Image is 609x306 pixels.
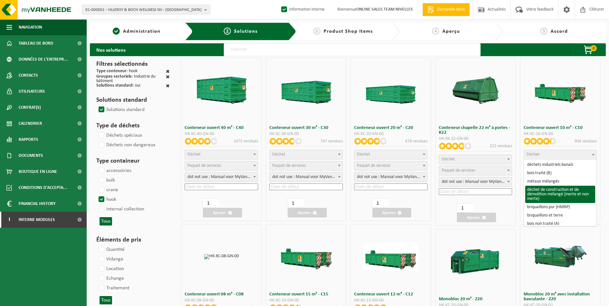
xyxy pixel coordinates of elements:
[269,125,343,130] h3: Conteneur ouvert 30 m³ - C30
[270,173,343,182] span: dot not use : Manual voor MyVanheede
[357,163,390,168] span: Paquet de services
[448,77,503,104] img: HK-XK-22-GN-00
[185,292,258,297] h3: Conteneur ouvert 08 m³ - C08
[97,131,142,140] label: Déchets spéciaux
[234,29,257,34] span: Solutions
[97,140,155,150] label: Déchets non dangereux
[490,143,512,149] p: 222 vendues
[354,132,428,136] div: HK-XC-20-GN-00
[354,173,427,182] span: dot not use : Manual voor MyVanheede
[202,198,219,208] input: 1
[403,28,490,35] a: 4Aperçu
[19,196,56,212] span: Financial History
[269,183,343,190] input: Date de début
[506,28,603,35] a: 5Accord
[97,245,125,254] label: Quantité
[320,138,343,145] p: 747 vendues
[100,296,112,304] button: Tous
[185,172,258,182] span: dot not use : Manual voor MyVanheede
[287,198,304,208] input: 1
[96,74,166,83] div: : Industrie du bâtiment
[354,172,428,182] span: dot not use : Manual voor MyVanheede
[97,166,131,175] label: accessoiries
[85,5,202,15] span: 01-000001 - VILLEROY & BOCH WELLNESS NV - [GEOGRAPHIC_DATA]
[533,77,587,104] img: HK-XC-10-GN-00
[96,74,132,79] span: Groupes sectoriels
[354,125,428,130] h3: Conteneur ouvert 20 m³ - C20
[525,211,596,220] li: briquaillons et terre
[97,283,129,293] label: Traitement
[185,298,258,303] div: HK-XC-08-GN-00
[324,29,373,34] span: Product Shop Items
[194,77,249,104] img: HK-XC-40-GN-00
[525,203,596,211] li: briquaillons pur (HMRP)
[525,220,596,228] li: bois non traité (A)
[185,183,258,190] input: Date de début
[524,132,597,136] div: HK-XC-10-GN-00
[224,43,481,56] input: Chercher
[357,152,370,157] span: Déchet
[533,243,587,270] img: HK-XZ-20-GN-01
[97,274,124,283] label: Echange
[574,138,597,145] p: 904 vendues
[224,28,231,35] span: 2
[82,5,210,14] button: 01-000001 - VILLEROY & BOCH WELLNESS NV - [GEOGRAPHIC_DATA]
[590,45,597,51] span: 0
[354,183,428,190] input: Date de début
[97,204,144,214] label: internal collection
[19,83,45,99] span: Utilisateurs
[19,164,57,180] span: Boutique en ligne
[551,29,568,34] span: Accord
[288,208,327,217] button: Ajouter
[100,217,112,225] button: Tous
[96,69,137,74] div: : hook
[6,212,12,228] span: I
[185,173,258,182] span: dot not use : Manual voor MyVanheede
[272,152,285,157] span: Déchet
[524,292,597,302] h3: Monobloc 20 m³ avec installation basculante - Z20
[19,115,42,132] span: Calendrier
[19,19,42,35] span: Navigation
[372,198,388,208] input: 1
[19,212,55,228] span: Interne modules
[203,208,242,217] button: Ajouter
[442,168,475,173] span: Paquet de services
[113,28,120,35] span: 1
[185,132,258,136] div: HK-XC-40-GN-00
[96,235,170,245] h3: Éléments de prix
[439,137,512,141] div: HK-XK-22-GN-00
[97,105,144,115] label: Solutions standard
[269,132,343,136] div: HK-XC-30-GN-00
[363,243,418,270] img: HK-XC-12-GN-00
[19,180,67,196] span: Conditions d'accepta...
[233,138,258,145] p: 1073 vendues
[457,213,496,222] button: Ajouter
[363,77,418,104] img: HK-XC-20-GN-00
[573,43,605,56] button: 0
[526,152,540,157] span: Déchet
[524,125,597,130] h3: Conteneur ouvert 10 m³ - C10
[279,243,334,270] img: HK-XC-15-GN-00
[269,292,343,297] h3: Conteneur ouvert 15 m³ - C15
[442,157,455,162] span: Déchet
[405,138,428,145] p: 678 vendues
[97,175,115,185] label: bulk
[97,254,123,264] label: Vidange
[279,77,334,104] img: HK-XC-30-GN-00
[96,83,140,89] div: : oui
[280,5,325,14] label: Information interne
[19,67,38,83] span: Contacts
[97,195,116,204] label: hook
[313,28,320,35] span: 3
[354,298,428,303] div: HK-XC-12-GN-00
[19,35,53,51] span: Tableau de bord
[19,132,38,148] span: Rapports
[96,83,133,88] span: Solutions standard
[96,59,170,69] h3: Filtres sélectionnés
[272,163,306,168] span: Paquet de services
[19,51,68,67] span: Données de l'entrepr...
[96,121,170,131] h3: Type de déchets
[525,169,596,177] li: bois traité (B)
[439,177,512,187] span: dot not use : Manual voor MyVanheede
[456,203,473,213] input: 1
